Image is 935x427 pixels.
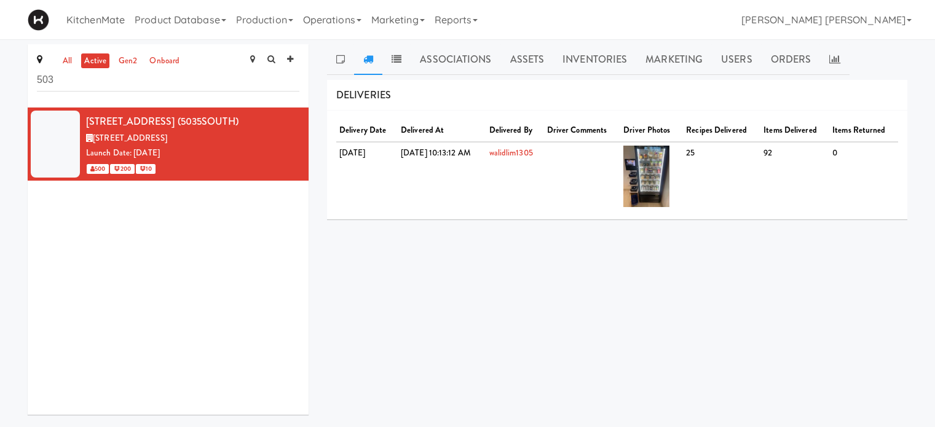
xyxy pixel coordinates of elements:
[829,120,898,142] th: Items Returned
[336,142,398,210] td: [DATE]
[86,112,299,131] div: [STREET_ADDRESS] (5035SOUTH)
[110,164,134,174] span: 200
[86,146,299,161] div: Launch Date: [DATE]
[28,108,309,181] li: [STREET_ADDRESS] (5035SOUTH)[STREET_ADDRESS]Launch Date: [DATE] 500 200 10
[553,44,636,75] a: Inventories
[37,69,299,92] input: Search site
[486,120,544,142] th: Delivered By
[760,120,829,142] th: Items Delivered
[136,164,156,174] span: 10
[336,88,391,102] span: DELIVERIES
[683,120,760,142] th: Recipes Delivered
[28,9,49,31] img: Micromart
[146,53,183,69] a: onboard
[636,44,712,75] a: Marketing
[760,142,829,210] td: 92
[501,44,554,75] a: Assets
[93,132,167,144] span: [STREET_ADDRESS]
[398,142,486,210] td: [DATE] 10:13:12 AM
[762,44,821,75] a: Orders
[87,164,109,174] span: 500
[336,120,398,142] th: Delivery Date
[620,120,683,142] th: Driver Photos
[623,146,669,207] img: jb78gqy2hesunzh9qhrt.jpg
[81,53,109,69] a: active
[411,44,500,75] a: Associations
[116,53,140,69] a: gen2
[489,147,533,159] a: walidlim1305
[544,120,621,142] th: Driver Comments
[60,53,75,69] a: all
[829,142,898,210] td: 0
[398,120,486,142] th: Delivered At
[712,44,762,75] a: Users
[683,142,760,210] td: 25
